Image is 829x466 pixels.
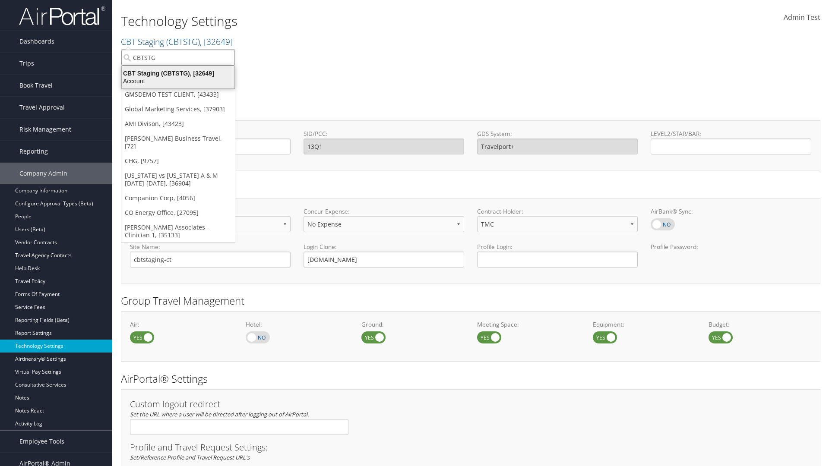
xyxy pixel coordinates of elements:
[477,207,638,216] label: Contract Holder:
[651,242,811,267] label: Profile Password:
[304,129,464,138] label: SID/PCC:
[19,163,67,184] span: Company Admin
[130,242,291,251] label: Site Name:
[166,36,200,47] span: ( CBTSTG )
[121,103,814,117] h2: GDS
[121,372,820,386] h2: AirPortal® Settings
[130,400,348,409] h3: Custom logout redirect
[19,97,65,118] span: Travel Approval
[117,69,240,77] div: CBT Staging (CBTSTG), [32649]
[477,252,638,268] input: Profile Login:
[117,77,240,85] div: Account
[477,129,638,138] label: GDS System:
[121,154,235,168] a: CHG, [9757]
[121,12,587,30] h1: Technology Settings
[477,320,580,329] label: Meeting Space:
[130,320,233,329] label: Air:
[19,431,64,452] span: Employee Tools
[304,207,464,216] label: Concur Expense:
[361,320,464,329] label: Ground:
[784,4,820,31] a: Admin Test
[121,293,820,308] h2: Group Travel Management
[130,453,250,461] em: Set/Reference Profile and Travel Request URL's
[121,116,235,131] a: AMI Divison, [43423]
[593,320,696,329] label: Equipment:
[19,141,48,162] span: Reporting
[130,443,811,452] h3: Profile and Travel Request Settings:
[200,36,233,47] span: , [ 32649 ]
[19,31,54,52] span: Dashboards
[19,75,53,96] span: Book Travel
[19,119,71,140] span: Risk Management
[477,242,638,267] label: Profile Login:
[121,50,235,66] input: Search Accounts
[19,6,105,26] img: airportal-logo.png
[121,87,235,102] a: GMSDEMO TEST CLIENT, [43433]
[121,131,235,154] a: [PERSON_NAME] Business Travel, [72]
[651,218,675,230] label: AirBank® Sync
[709,320,811,329] label: Budget:
[246,320,348,329] label: Hotel:
[19,53,34,74] span: Trips
[304,242,464,251] label: Login Clone:
[651,129,811,138] label: LEVEL2/STAR/BAR:
[121,36,233,47] a: CBT Staging
[784,13,820,22] span: Admin Test
[121,205,235,220] a: CO Energy Office, [27095]
[130,410,309,418] em: Set the URL where a user will be directed after logging out of AirPortal.
[121,180,820,195] h2: Online Booking Tool
[121,168,235,191] a: [US_STATE] vs [US_STATE] A & M [DATE]-[DATE], [36904]
[121,220,235,242] a: [PERSON_NAME] Associates - Clinician 1, [35133]
[121,102,235,116] a: Global Marketing Services, [37903]
[121,191,235,205] a: Companion Corp, [4056]
[651,207,811,216] label: AirBank® Sync:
